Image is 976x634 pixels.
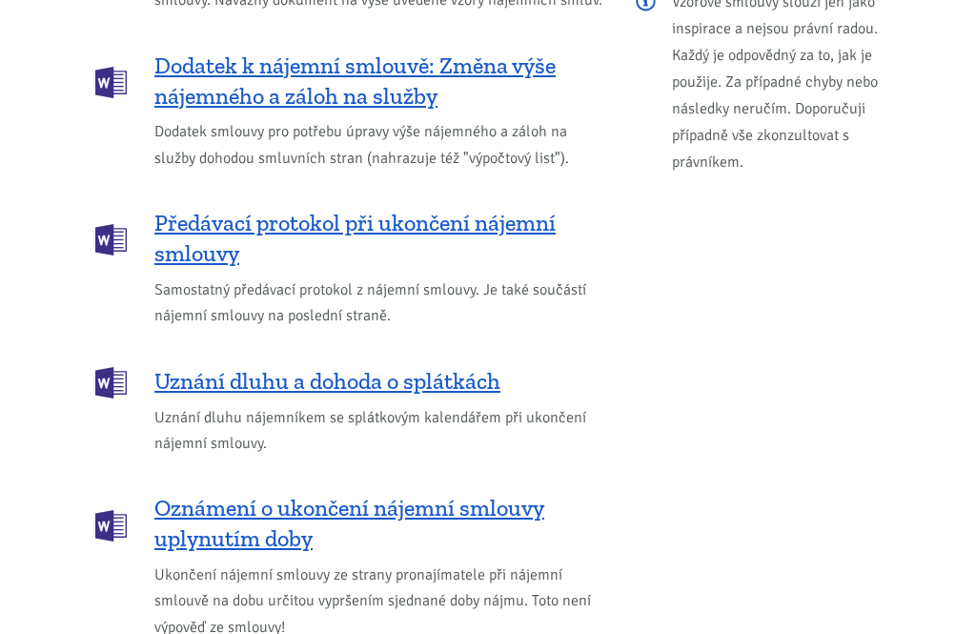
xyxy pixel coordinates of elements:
img: DOCX (Word) [95,68,127,99]
img: DOCX (Word) [95,511,127,542]
span: Dodatek smlouvy pro potřebu úpravy výše nájemného a záloh na služby dohodou smluvních stran (nahr... [154,120,610,172]
img: DOCX (Word) [95,368,127,399]
a: Dodatek k nájemní smlouvě: Změna výše nájemného a záloh na služby [95,51,610,112]
span: Předávací protokol při ukončení nájemní smlouvy [154,209,610,270]
a: Uznání dluhu a dohoda o splátkách [95,366,610,398]
span: Oznámení o ukončení nájemní smlouvy uplynutím doby [154,494,610,555]
img: DOCX (Word) [95,225,127,256]
span: Dodatek k nájemní smlouvě: Změna výše nájemného a záloh na služby [154,51,610,112]
a: Oznámení o ukončení nájemní smlouvy uplynutím doby [95,494,610,555]
span: Uznání dluhu nájemníkem se splátkovým kalendářem při ukončení nájemní smlouvy. [154,406,610,458]
a: Předávací protokol při ukončení nájemní smlouvy [95,209,610,270]
span: Samostatný předávací protokol z nájemní smlouvy. Je také součástí nájemní smlouvy na poslední str... [154,278,610,330]
span: Uznání dluhu a dohoda o splátkách [154,367,500,398]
